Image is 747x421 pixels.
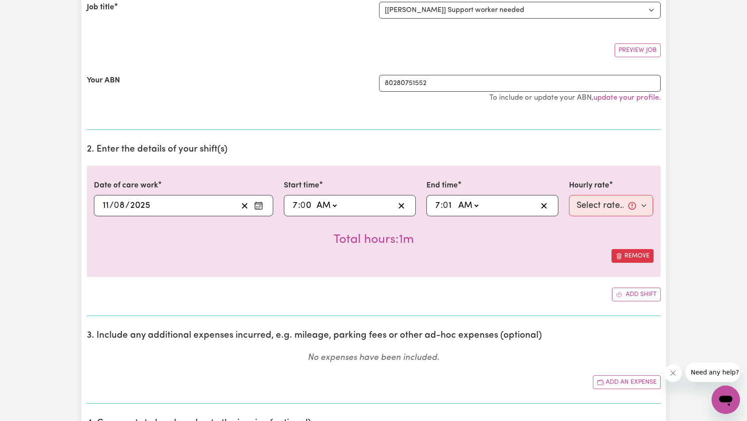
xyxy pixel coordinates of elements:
[300,201,306,210] span: 0
[612,288,661,301] button: Add another shift
[301,199,312,212] input: --
[252,199,266,212] button: Enter the date of care work
[593,375,661,389] button: Add another expense
[615,43,661,57] button: Preview Job
[130,199,151,212] input: ----
[125,201,130,210] span: /
[426,180,458,191] label: End time
[87,2,114,13] label: Job title
[87,75,120,86] label: Your ABN
[102,199,109,212] input: --
[569,180,609,191] label: Hourly rate
[308,354,439,362] em: No expenses have been included.
[441,201,443,210] span: :
[114,201,119,210] span: 0
[238,199,252,212] button: Clear date
[109,201,114,210] span: /
[87,330,661,341] h2: 3. Include any additional expenses incurred, e.g. mileage, parking fees or other ad-hoc expenses ...
[284,180,319,191] label: Start time
[94,180,158,191] label: Date of care work
[593,94,659,101] a: update your profile
[292,199,298,212] input: --
[333,234,414,246] span: Total hours worked: 1 minute
[685,363,740,382] iframe: Message from company
[489,94,661,101] small: To include or update your ABN, .
[435,199,441,212] input: --
[298,201,300,210] span: :
[87,144,661,155] h2: 2. Enter the details of your shift(s)
[114,199,125,212] input: --
[612,249,654,263] button: Remove this shift
[712,386,740,414] iframe: Button to launch messaging window
[443,201,448,210] span: 0
[664,364,682,382] iframe: Close message
[443,199,454,212] input: --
